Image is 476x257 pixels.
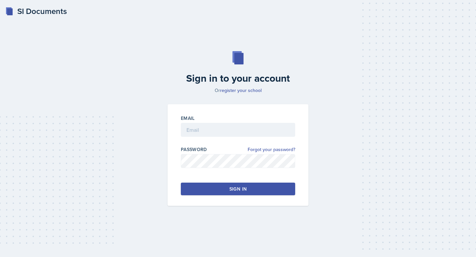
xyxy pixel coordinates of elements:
[5,5,67,17] a: SI Documents
[181,146,207,153] label: Password
[164,72,312,84] h2: Sign in to your account
[229,186,247,192] div: Sign in
[220,87,262,94] a: register your school
[181,183,295,195] button: Sign in
[181,123,295,137] input: Email
[248,146,295,153] a: Forgot your password?
[164,87,312,94] p: Or
[181,115,195,122] label: Email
